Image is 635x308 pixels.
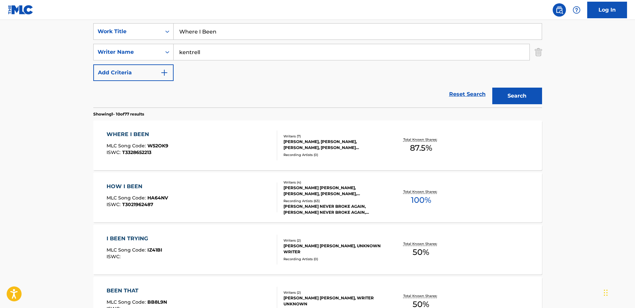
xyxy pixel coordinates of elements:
[446,87,489,102] a: Reset Search
[107,201,122,207] span: ISWC :
[107,130,168,138] div: WHERE I BEEN
[573,6,581,14] img: help
[107,149,122,155] span: ISWC :
[570,3,583,17] div: Help
[413,246,429,258] span: 50 %
[555,6,563,14] img: search
[410,142,432,154] span: 87.5 %
[122,149,151,155] span: T3328652213
[283,243,384,255] div: [PERSON_NAME] [PERSON_NAME], UNKNOWN WRITER
[98,28,157,36] div: Work Title
[602,276,635,308] iframe: Chat Widget
[587,2,627,18] a: Log In
[283,290,384,295] div: Writers ( 2 )
[93,23,542,108] form: Search Form
[147,195,168,201] span: HA64NV
[93,173,542,222] a: HOW I BEENMLC Song Code:HA64NVISWC:T3021962487Writers (4)[PERSON_NAME] [PERSON_NAME], [PERSON_NAM...
[411,194,431,206] span: 100 %
[492,88,542,104] button: Search
[283,295,384,307] div: [PERSON_NAME] [PERSON_NAME], WRITER UNKNOWN
[403,137,439,142] p: Total Known Shares:
[283,238,384,243] div: Writers ( 2 )
[160,69,168,77] img: 9d2ae6d4665cec9f34b9.svg
[283,180,384,185] div: Writers ( 4 )
[403,189,439,194] p: Total Known Shares:
[283,152,384,157] div: Recording Artists ( 0 )
[107,183,168,191] div: HOW I BEEN
[107,195,147,201] span: MLC Song Code :
[107,287,167,295] div: BEEN THAT
[283,134,384,139] div: Writers ( 7 )
[93,225,542,274] a: I BEEN TRYINGMLC Song Code:IZ41BIISWC:Writers (2)[PERSON_NAME] [PERSON_NAME], UNKNOWN WRITERRecor...
[147,247,162,253] span: IZ41BI
[98,48,157,56] div: Writer Name
[147,143,168,149] span: W52OK9
[107,299,147,305] span: MLC Song Code :
[122,201,153,207] span: T3021962487
[604,283,608,303] div: Drag
[283,198,384,203] div: Recording Artists ( 63 )
[147,299,167,305] span: BB8L9N
[8,5,34,15] img: MLC Logo
[553,3,566,17] a: Public Search
[107,254,122,260] span: ISWC :
[283,257,384,262] div: Recording Artists ( 0 )
[535,44,542,60] img: Delete Criterion
[107,247,147,253] span: MLC Song Code :
[93,120,542,170] a: WHERE I BEENMLC Song Code:W52OK9ISWC:T3328652213Writers (7)[PERSON_NAME], [PERSON_NAME], [PERSON_...
[107,235,162,243] div: I BEEN TRYING
[403,293,439,298] p: Total Known Shares:
[283,139,384,151] div: [PERSON_NAME], [PERSON_NAME], [PERSON_NAME], [PERSON_NAME] [PERSON_NAME], [PERSON_NAME] [PERSON_N...
[283,185,384,197] div: [PERSON_NAME] [PERSON_NAME], [PERSON_NAME], [PERSON_NAME], [PERSON_NAME]
[107,143,147,149] span: MLC Song Code :
[283,203,384,215] div: [PERSON_NAME] NEVER BROKE AGAIN, [PERSON_NAME] NEVER BROKE AGAIN, [PERSON_NAME] NEVER BROKE AGAIN...
[93,64,174,81] button: Add Criteria
[93,111,144,117] p: Showing 1 - 10 of 77 results
[403,241,439,246] p: Total Known Shares:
